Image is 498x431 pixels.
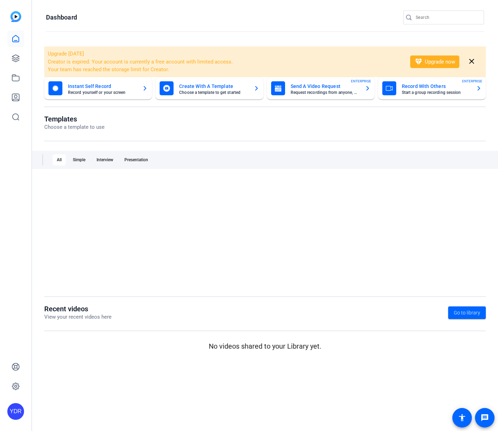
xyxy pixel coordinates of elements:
[7,403,24,420] div: YDR
[48,66,401,74] li: Your team has reached the storage limit for Creator.
[44,115,105,123] h1: Templates
[44,77,152,99] button: Instant Self RecordRecord yourself or your screen
[402,82,470,90] mat-card-title: Record With Others
[179,90,248,95] mat-card-subtitle: Choose a template to get started
[458,414,466,422] mat-icon: accessibility
[291,82,359,90] mat-card-title: Send A Video Request
[68,90,137,95] mat-card-subtitle: Record yourself or your screen
[155,77,263,99] button: Create With A TemplateChoose a template to get started
[351,79,371,84] span: ENTERPRISE
[53,154,66,165] div: All
[44,123,105,131] p: Choose a template to use
[179,82,248,90] mat-card-title: Create With A Template
[68,82,137,90] mat-card-title: Instant Self Record
[267,77,375,99] button: Send A Video RequestRequest recordings from anyone, anywhereENTERPRISE
[467,57,476,66] mat-icon: close
[462,79,482,84] span: ENTERPRISE
[414,58,423,66] mat-icon: diamond
[378,77,486,99] button: Record With OthersStart a group recording sessionENTERPRISE
[46,13,77,22] h1: Dashboard
[481,414,489,422] mat-icon: message
[448,306,486,319] a: Go to library
[10,11,21,22] img: blue-gradient.svg
[402,90,470,95] mat-card-subtitle: Start a group recording session
[48,58,401,66] li: Creator is expired. Your account is currently a free account with limited access.
[410,55,459,68] button: Upgrade now
[291,90,359,95] mat-card-subtitle: Request recordings from anyone, anywhere
[48,51,84,57] span: Upgrade [DATE]
[120,154,152,165] div: Presentation
[69,154,90,165] div: Simple
[416,13,478,22] input: Search
[44,313,112,321] p: View your recent videos here
[92,154,117,165] div: Interview
[44,341,486,351] p: No videos shared to your Library yet.
[454,309,480,317] span: Go to library
[44,305,112,313] h1: Recent videos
